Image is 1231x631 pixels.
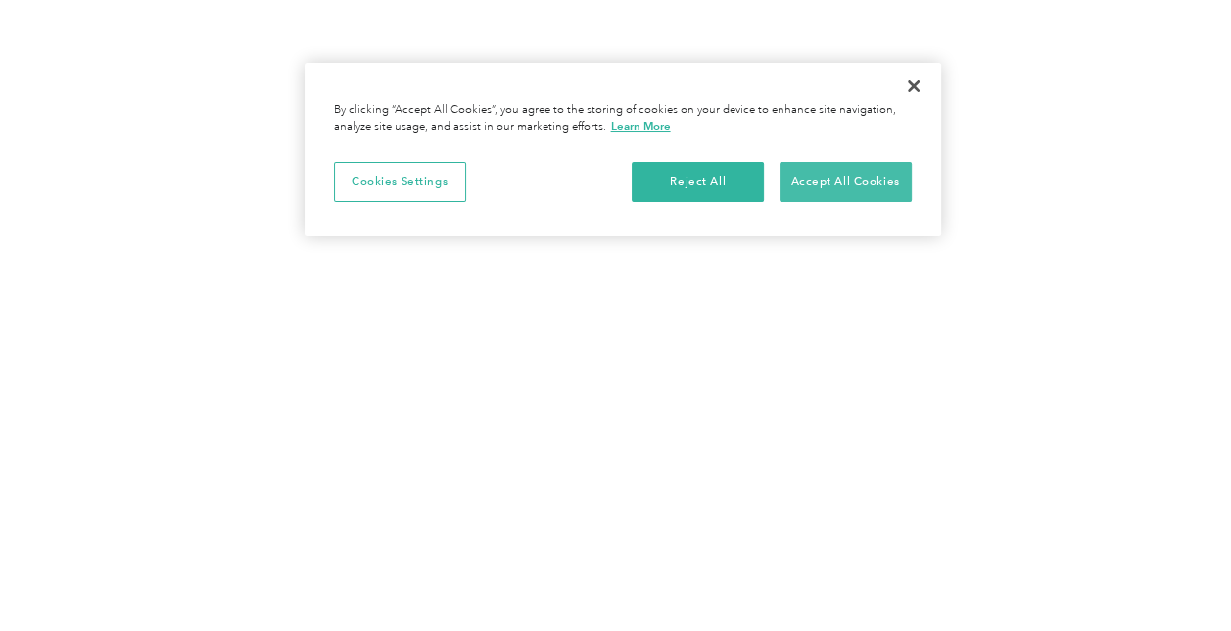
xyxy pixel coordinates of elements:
button: Reject All [632,162,764,203]
button: Cookies Settings [334,162,466,203]
div: Cookie banner [305,63,941,236]
button: Accept All Cookies [780,162,912,203]
button: Close [892,65,935,108]
div: Privacy [305,63,941,236]
div: By clicking “Accept All Cookies”, you agree to the storing of cookies on your device to enhance s... [334,102,912,136]
a: More information about your privacy, opens in a new tab [611,120,671,133]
